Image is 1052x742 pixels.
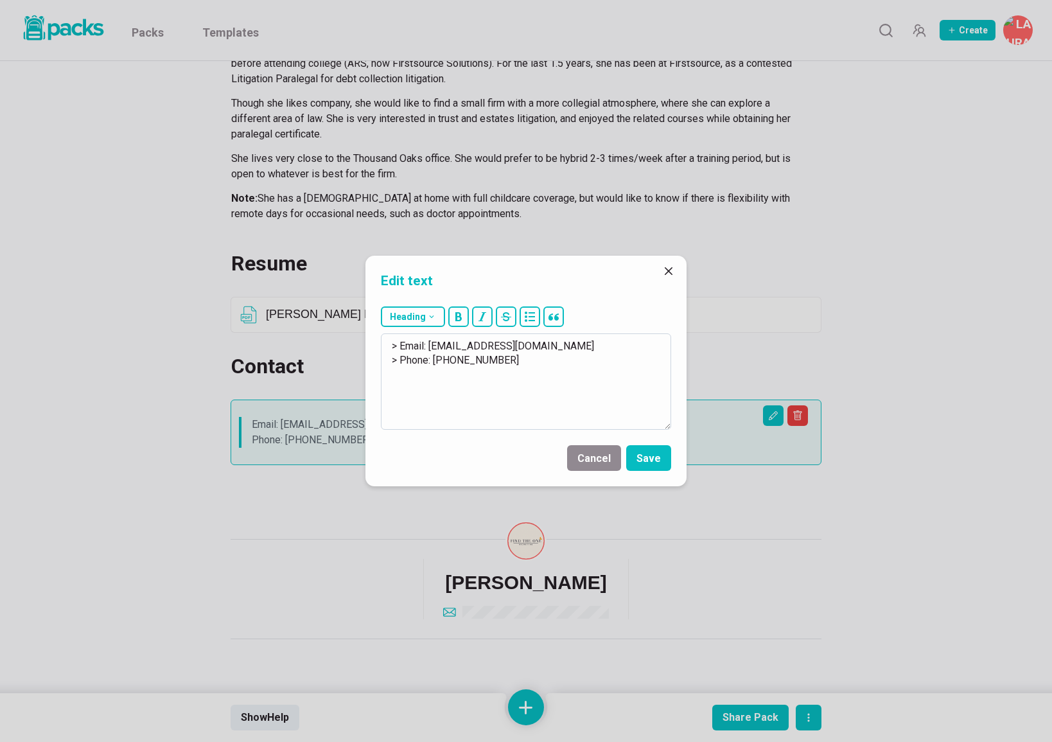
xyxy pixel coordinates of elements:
[567,445,621,471] button: Cancel
[543,306,564,327] button: block quote
[365,256,687,301] header: Edit text
[381,306,445,327] button: Heading
[658,261,679,281] button: Close
[626,445,671,471] button: Save
[496,306,516,327] button: strikethrough
[448,306,469,327] button: bold
[472,306,493,327] button: italic
[381,333,671,430] textarea: > Email: [EMAIL_ADDRESS][DOMAIN_NAME] > Phone: [PHONE_NUMBER]
[520,306,540,327] button: bullet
